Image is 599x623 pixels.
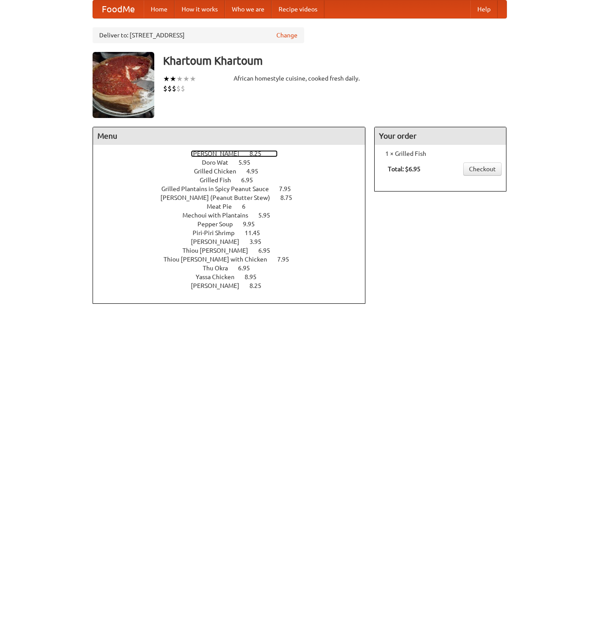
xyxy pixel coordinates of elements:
span: Piri-Piri Shrimp [193,229,243,236]
a: Thiou [PERSON_NAME] 6.95 [182,247,286,254]
li: $ [167,84,172,93]
a: Piri-Piri Shrimp 11.45 [193,229,276,236]
a: Grilled Fish 6.95 [200,177,269,184]
li: ★ [183,74,190,84]
a: Help [470,0,498,18]
a: Meat Pie 6 [207,203,262,210]
span: 6.95 [258,247,279,254]
a: Grilled Plantains in Spicy Peanut Sauce 7.95 [161,185,307,192]
span: Thiou [PERSON_NAME] [182,247,257,254]
span: 7.95 [277,256,298,263]
span: 6.95 [238,265,259,272]
li: $ [163,84,167,93]
span: 6 [242,203,254,210]
li: ★ [190,74,196,84]
span: 9.95 [243,221,264,228]
span: Thu Okra [203,265,237,272]
a: Recipe videos [272,0,324,18]
li: $ [181,84,185,93]
span: 5.95 [238,159,259,166]
li: $ [172,84,176,93]
span: [PERSON_NAME] (Peanut Butter Stew) [160,194,279,201]
h4: Your order [375,127,506,145]
span: 8.75 [280,194,301,201]
a: How it works [175,0,225,18]
span: 8.25 [249,150,270,157]
span: [PERSON_NAME] [191,238,248,245]
span: 7.95 [279,185,300,192]
div: African homestyle cuisine, cooked fresh daily. [234,74,366,83]
span: Yassa Chicken [196,273,243,280]
img: angular.jpg [93,52,154,118]
span: Meat Pie [207,203,241,210]
span: 8.25 [249,282,270,289]
a: Thu Okra 6.95 [203,265,266,272]
li: ★ [176,74,183,84]
a: [PERSON_NAME] 3.95 [191,238,278,245]
span: 5.95 [258,212,279,219]
li: $ [176,84,181,93]
a: Change [276,31,298,40]
a: [PERSON_NAME] (Peanut Butter Stew) 8.75 [160,194,309,201]
a: Doro Wat 5.95 [202,159,267,166]
a: Home [144,0,175,18]
a: [PERSON_NAME] 8.25 [191,150,278,157]
span: Grilled Fish [200,177,240,184]
li: 1 × Grilled Fish [379,149,502,158]
span: 11.45 [245,229,269,236]
a: Pepper Soup 9.95 [197,221,271,228]
span: 6.95 [241,177,262,184]
a: Thiou [PERSON_NAME] with Chicken 7.95 [164,256,305,263]
h4: Menu [93,127,365,145]
h3: Khartoum Khartoum [163,52,507,70]
span: Doro Wat [202,159,237,166]
span: Pepper Soup [197,221,242,228]
span: Thiou [PERSON_NAME] with Chicken [164,256,276,263]
a: Yassa Chicken 8.95 [196,273,273,280]
span: 8.95 [245,273,265,280]
a: FoodMe [93,0,144,18]
span: [PERSON_NAME] [191,282,248,289]
li: ★ [163,74,170,84]
a: Checkout [463,162,502,176]
span: Mechoui with Plantains [182,212,257,219]
a: [PERSON_NAME] 8.25 [191,282,278,289]
b: Total: $6.95 [388,166,420,173]
span: 3.95 [249,238,270,245]
div: Deliver to: [STREET_ADDRESS] [93,27,304,43]
a: Grilled Chicken 4.95 [194,168,275,175]
span: [PERSON_NAME] [191,150,248,157]
span: Grilled Chicken [194,168,245,175]
a: Who we are [225,0,272,18]
a: Mechoui with Plantains 5.95 [182,212,286,219]
span: 4.95 [246,168,267,175]
span: Grilled Plantains in Spicy Peanut Sauce [161,185,278,192]
li: ★ [170,74,176,84]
